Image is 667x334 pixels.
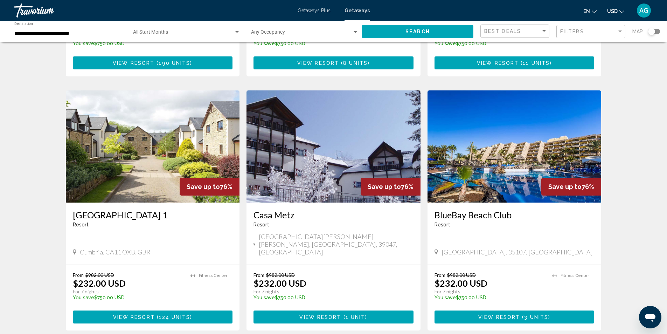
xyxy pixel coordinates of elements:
mat-select: Sort by [484,28,547,34]
p: $750.00 USD [253,41,364,46]
p: For 7 nights [73,288,184,295]
span: View Resort [299,314,341,320]
span: $982.00 USD [266,272,295,278]
span: [GEOGRAPHIC_DATA], 35107, [GEOGRAPHIC_DATA] [442,248,593,256]
span: View Resort [477,60,519,66]
span: AG [639,7,648,14]
span: From [253,272,264,278]
a: Getaways Plus [298,8,331,13]
span: Best Deals [484,28,521,34]
span: ( ) [155,314,192,320]
button: Filter [556,25,625,39]
span: Filters [560,29,584,34]
a: Casa Metz [253,210,414,220]
button: View Resort(124 units) [73,311,233,323]
p: $232.00 USD [435,278,487,288]
span: View Resort [297,60,339,66]
span: 124 units [159,314,190,320]
p: $750.00 USD [435,41,556,46]
img: ii_ait1.jpg [428,90,602,203]
span: Resort [253,222,269,227]
p: $750.00 USD [435,295,546,300]
span: You save [435,41,456,46]
p: For 7 nights [253,288,407,295]
a: Travorium [14,4,291,18]
button: View Resort(8 units) [253,56,414,69]
span: 190 units [159,60,190,66]
p: $232.00 USD [253,278,306,288]
span: 8 units [343,60,368,66]
span: From [435,272,445,278]
img: ii_cme2.jpg [246,90,421,203]
span: ( ) [154,60,192,66]
iframe: לחצן לפתיחת חלון הודעות הטקסט [639,306,661,328]
a: [GEOGRAPHIC_DATA] 1 [73,210,233,220]
span: Fitness Center [561,273,589,278]
button: View Resort(11 units) [435,56,595,69]
a: Getaways [345,8,370,13]
span: [GEOGRAPHIC_DATA][PERSON_NAME][PERSON_NAME], [GEOGRAPHIC_DATA], 39047, [GEOGRAPHIC_DATA] [259,233,414,256]
button: View Resort(1 unit) [253,311,414,323]
button: View Resort(3 units) [435,311,595,323]
span: 3 units [524,314,548,320]
span: You save [73,41,94,46]
span: Save up to [548,183,582,190]
p: For 7 nights [435,288,546,295]
span: $982.00 USD [447,272,476,278]
span: Search [405,29,430,35]
span: Resort [73,222,89,227]
button: View Resort(190 units) [73,56,233,69]
span: ( ) [341,314,368,320]
div: 76% [180,178,239,196]
span: 11 units [523,60,550,66]
span: 1 unit [346,314,366,320]
span: ( ) [519,60,552,66]
span: en [583,8,590,14]
a: BlueBay Beach Club [435,210,595,220]
span: Resort [435,222,450,227]
span: From [73,272,84,278]
span: Map [632,27,643,36]
span: $982.00 USD [85,272,114,278]
p: $750.00 USD [73,41,184,46]
span: Fitness Center [199,273,227,278]
span: Save up to [368,183,401,190]
span: ( ) [339,60,370,66]
span: View Resort [478,314,520,320]
button: Search [362,25,473,38]
p: $750.00 USD [253,295,407,300]
button: User Menu [635,3,653,18]
span: You save [253,295,275,300]
span: You save [73,295,94,300]
span: USD [607,8,618,14]
div: 76% [361,178,421,196]
p: $232.00 USD [73,278,126,288]
span: ( ) [520,314,550,320]
button: Change language [583,6,597,16]
button: Change currency [607,6,624,16]
div: 76% [541,178,601,196]
span: View Resort [113,314,155,320]
img: ii_wbv1.jpg [66,90,240,203]
span: You save [435,295,456,300]
span: Cumbria, CA11 OXB, GBR [80,248,151,256]
span: View Resort [113,60,154,66]
span: Save up to [187,183,220,190]
p: $750.00 USD [73,295,184,300]
span: You save [253,41,275,46]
